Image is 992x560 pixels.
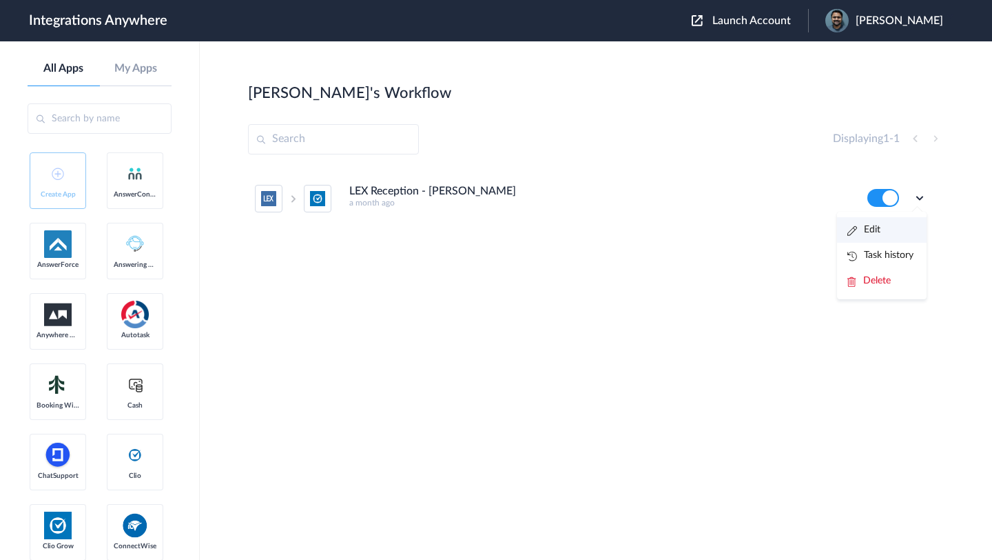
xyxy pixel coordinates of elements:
[44,512,72,539] img: Clio.jpg
[127,447,143,463] img: clio-logo.svg
[52,168,64,180] img: add-icon.svg
[37,472,79,480] span: ChatSupport
[44,372,72,397] img: Setmore_Logo.svg
[856,14,943,28] span: [PERSON_NAME]
[349,198,849,208] h5: a month ago
[114,472,156,480] span: Clio
[37,331,79,339] span: Anywhere Works
[121,301,149,328] img: autotask.png
[37,190,79,199] span: Create App
[37,261,79,269] span: AnswerForce
[349,185,516,198] h4: LEX Reception - [PERSON_NAME]
[833,132,900,146] h4: Displaying -
[883,133,889,144] span: 1
[37,542,79,550] span: Clio Grow
[29,12,167,29] h1: Integrations Anywhere
[114,261,156,269] span: Answering Service
[121,230,149,258] img: Answering_service.png
[692,15,703,26] img: launch-acct-icon.svg
[114,331,156,339] span: Autotask
[863,276,891,286] span: Delete
[114,401,156,410] span: Cash
[114,190,156,199] span: AnswerConnect
[28,62,100,75] a: All Apps
[44,303,72,326] img: aww.png
[847,225,880,234] a: Edit
[847,250,913,260] a: Task history
[44,230,72,258] img: af-app-logo.svg
[712,15,791,26] span: Launch Account
[893,133,900,144] span: 1
[248,84,451,102] h2: [PERSON_NAME]'s Workflow
[825,9,849,32] img: 84f8025f-7e84-4a2d-a20a-bd504e7365ad.jpeg
[44,441,72,469] img: chatsupport-icon.svg
[127,377,144,393] img: cash-logo.svg
[127,166,143,182] img: answerconnect-logo.svg
[121,512,149,539] img: connectwise.png
[28,103,172,134] input: Search by name
[692,14,808,28] button: Launch Account
[248,124,419,154] input: Search
[100,62,172,75] a: My Apps
[114,542,156,550] span: ConnectWise
[37,401,79,410] span: Booking Widget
